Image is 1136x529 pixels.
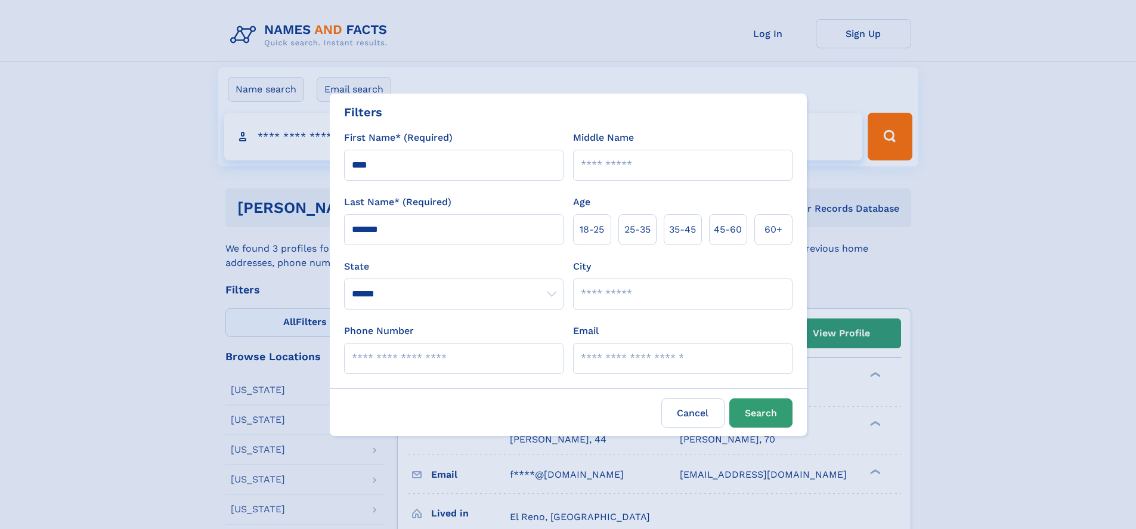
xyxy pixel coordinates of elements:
[344,324,414,338] label: Phone Number
[714,222,742,237] span: 45‑60
[580,222,604,237] span: 18‑25
[344,103,382,121] div: Filters
[624,222,651,237] span: 25‑35
[344,259,564,274] label: State
[573,131,634,145] label: Middle Name
[764,222,782,237] span: 60+
[344,131,453,145] label: First Name* (Required)
[729,398,793,428] button: Search
[344,195,451,209] label: Last Name* (Required)
[573,259,591,274] label: City
[573,195,590,209] label: Age
[573,324,599,338] label: Email
[661,398,725,428] label: Cancel
[669,222,696,237] span: 35‑45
